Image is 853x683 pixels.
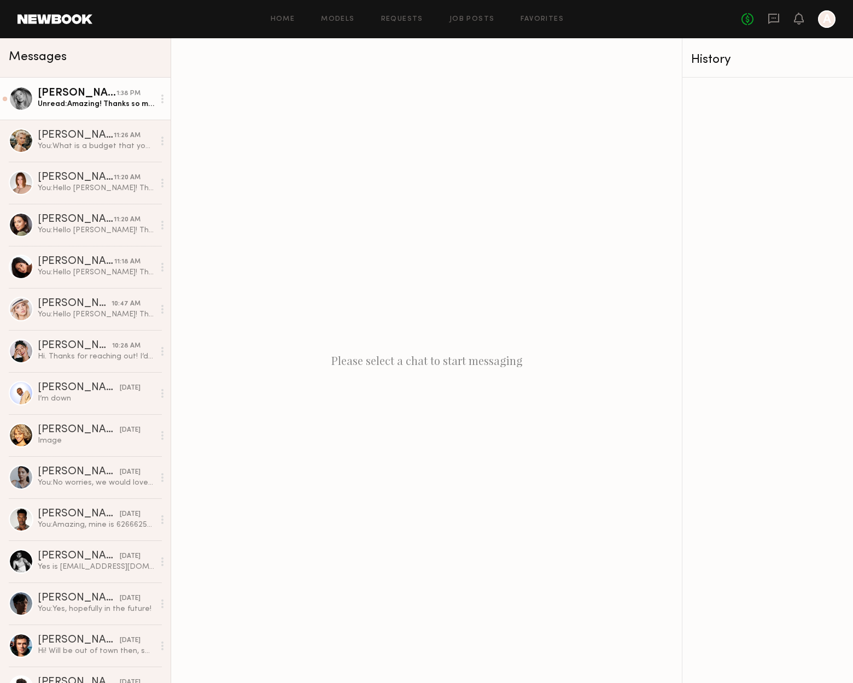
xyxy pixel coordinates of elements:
[120,467,141,478] div: [DATE]
[38,130,114,141] div: [PERSON_NAME]
[38,183,154,193] div: You: Hello [PERSON_NAME]! This is [PERSON_NAME], the Head of Branding of the company KraftGeek, w...
[38,382,120,393] div: [PERSON_NAME]
[120,509,141,520] div: [DATE]
[120,593,141,604] div: [DATE]
[38,435,154,446] div: Image
[171,38,682,683] div: Please select a chat to start messaging
[120,635,141,646] div: [DATE]
[38,520,154,530] div: You: Amazing, mine is 6266625436! Will email out a day of schedule soon.
[521,16,564,23] a: Favorites
[38,425,120,435] div: [PERSON_NAME]
[38,551,120,562] div: [PERSON_NAME]
[691,54,844,66] div: History
[38,478,154,488] div: You: No worries, we would love to book you for a future shoot sometime!
[114,131,141,141] div: 11:26 AM
[120,551,141,562] div: [DATE]
[38,214,114,225] div: [PERSON_NAME]
[38,393,154,404] div: I’m down
[38,141,154,151] div: You: What is a budget that you have in mind that could work for you if you don't mind me asking?
[116,89,141,99] div: 1:38 PM
[38,267,154,278] div: You: Hello [PERSON_NAME]! This is [PERSON_NAME], the Head of Branding of the company KraftGeek, w...
[38,99,154,109] div: Unread: Amazing! Thanks so much.
[114,215,141,225] div: 11:20 AM
[321,16,354,23] a: Models
[271,16,295,23] a: Home
[112,341,141,351] div: 10:28 AM
[449,16,495,23] a: Job Posts
[818,10,836,28] a: A
[114,173,141,183] div: 11:20 AM
[38,467,120,478] div: [PERSON_NAME]
[9,51,67,63] span: Messages
[120,383,141,393] div: [DATE]
[38,88,116,99] div: [PERSON_NAME]
[38,298,112,309] div: [PERSON_NAME]
[120,425,141,435] div: [DATE]
[38,509,120,520] div: [PERSON_NAME]
[38,646,154,656] div: Hi! Will be out of town then, sorry!
[38,309,154,320] div: You: Hello [PERSON_NAME]! This is [PERSON_NAME], the Head of Branding of the company KraftGeek, w...
[38,172,114,183] div: [PERSON_NAME]
[112,299,141,309] div: 10:47 AM
[38,225,154,235] div: You: Hello [PERSON_NAME]! This is [PERSON_NAME], the Head of Branding of the company KraftGeek, w...
[381,16,423,23] a: Requests
[38,562,154,572] div: Yes is [EMAIL_ADDRESS][DOMAIN_NAME]
[38,593,120,604] div: [PERSON_NAME]
[114,257,141,267] div: 11:18 AM
[38,340,112,351] div: [PERSON_NAME]
[38,351,154,362] div: Hi. Thanks for reaching out! I’d love to be part of this! My rate is $100/hour, and I’d also need...
[38,604,154,614] div: You: Yes, hopefully in the future!
[38,256,114,267] div: [PERSON_NAME]
[38,635,120,646] div: [PERSON_NAME]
